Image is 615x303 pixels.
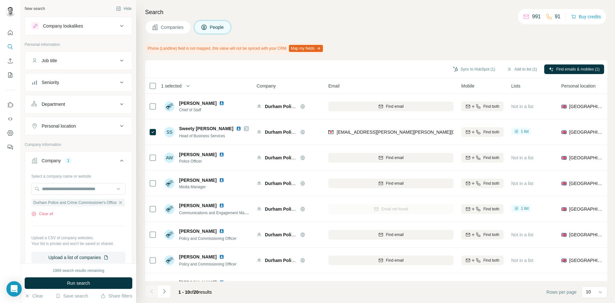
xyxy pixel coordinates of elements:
[101,293,132,299] button: Share filters
[179,184,232,190] span: Media Manager
[257,258,262,263] img: Logo of Durham Police and Crime Commissioner's Office
[158,285,171,298] button: Navigate to next page
[43,23,83,29] div: Company lookalikes
[328,83,340,89] span: Email
[561,103,567,110] span: 🇬🇧
[5,27,15,38] button: Quick start
[561,83,595,89] span: Personal location
[483,129,499,135] span: Find both
[25,153,132,171] button: Company1
[328,179,454,188] button: Find email
[190,290,194,295] span: of
[178,290,212,295] span: results
[386,155,404,161] span: Find email
[483,155,499,161] span: Find both
[257,155,262,160] img: Logo of Durham Police and Crime Commissioner's Office
[25,118,132,134] button: Personal location
[219,178,224,183] img: LinkedIn logo
[337,130,487,135] span: [EMAIL_ADDRESS][PERSON_NAME][PERSON_NAME][DOMAIN_NAME]
[544,64,604,74] button: Find emails & mobiles (1)
[164,230,175,240] img: Avatar
[328,129,333,135] img: provider findymail logo
[502,64,542,74] button: Add to list (1)
[31,171,126,179] div: Select a company name or website
[265,258,369,263] span: Durham Police and Crime Commissioner's Office
[328,102,454,111] button: Find email
[561,180,567,187] span: 🇬🇧
[257,206,262,212] img: Logo of Durham Police and Crime Commissioner's Office
[257,104,262,109] img: Logo of Durham Police and Crime Commissioner's Office
[483,206,499,212] span: Find both
[386,104,404,109] span: Find email
[289,45,323,52] button: Map my fields
[42,79,59,86] div: Seniority
[461,281,504,291] button: Find both
[164,204,175,214] img: Avatar
[164,178,175,189] img: Avatar
[532,13,541,21] p: 991
[179,210,254,215] span: Communications and Engagement Manager
[5,99,15,111] button: Use Surfe on LinkedIn
[461,204,504,214] button: Find both
[25,6,45,12] div: New search
[265,181,369,186] span: Durham Police and Crime Commissioner's Office
[5,141,15,153] button: Feedback
[461,127,504,137] button: Find both
[31,252,126,263] button: Upload a list of companies
[5,69,15,81] button: My lists
[461,153,504,163] button: Find both
[145,8,607,17] h4: Search
[178,290,190,295] span: 1 - 10
[164,127,175,137] div: SS
[25,75,132,90] button: Seniority
[55,293,88,299] button: Save search
[236,126,241,131] img: LinkedIn logo
[194,290,199,295] span: 20
[521,129,529,134] span: 1 list
[179,158,232,164] span: Police Officer
[561,155,567,161] span: 🇬🇧
[42,123,76,129] div: Personal location
[31,241,126,247] p: Your list is private and won't be saved or shared.
[25,142,132,147] p: Company information
[569,206,603,212] span: [GEOGRAPHIC_DATA]
[257,181,262,186] img: Logo of Durham Police and Crime Commissioner's Office
[42,57,57,64] div: Job title
[461,83,474,89] span: Mobile
[328,281,454,291] button: Find email
[53,268,104,274] div: 1989 search results remaining
[164,153,175,163] div: AW
[219,280,224,285] img: LinkedIn logo
[257,232,262,237] img: Logo of Durham Police and Crime Commissioner's Office
[161,83,182,89] span: 1 selected
[328,230,454,240] button: Find email
[511,83,521,89] span: Lists
[145,43,324,54] div: Phone (Landline) field is not mapped, this value will not be synced with your CRM
[328,256,454,265] button: Find email
[561,206,567,212] span: 🇬🇧
[448,64,500,74] button: Sync to HubSpot (1)
[483,232,499,238] span: Find both
[219,254,224,259] img: LinkedIn logo
[511,232,533,237] span: Not in a list
[511,155,533,160] span: Not in a list
[179,279,217,286] span: [PERSON_NAME]
[555,13,561,21] p: 91
[5,113,15,125] button: Use Surfe API
[179,134,225,138] span: Head of Business Services
[25,42,132,47] p: Personal information
[5,127,15,139] button: Dashboard
[483,181,499,186] span: Find both
[521,206,529,211] span: 1 list
[561,231,567,238] span: 🇬🇧
[179,100,217,106] span: [PERSON_NAME]
[65,158,72,164] div: 1
[179,236,236,241] span: Policy and Commissioning Officer
[265,232,369,237] span: Durham Police and Crime Commissioner's Office
[569,257,603,264] span: [GEOGRAPHIC_DATA]
[586,289,591,295] p: 10
[42,101,65,107] div: Department
[511,181,533,186] span: Not in a list
[569,155,603,161] span: [GEOGRAPHIC_DATA]
[179,254,217,260] span: [PERSON_NAME]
